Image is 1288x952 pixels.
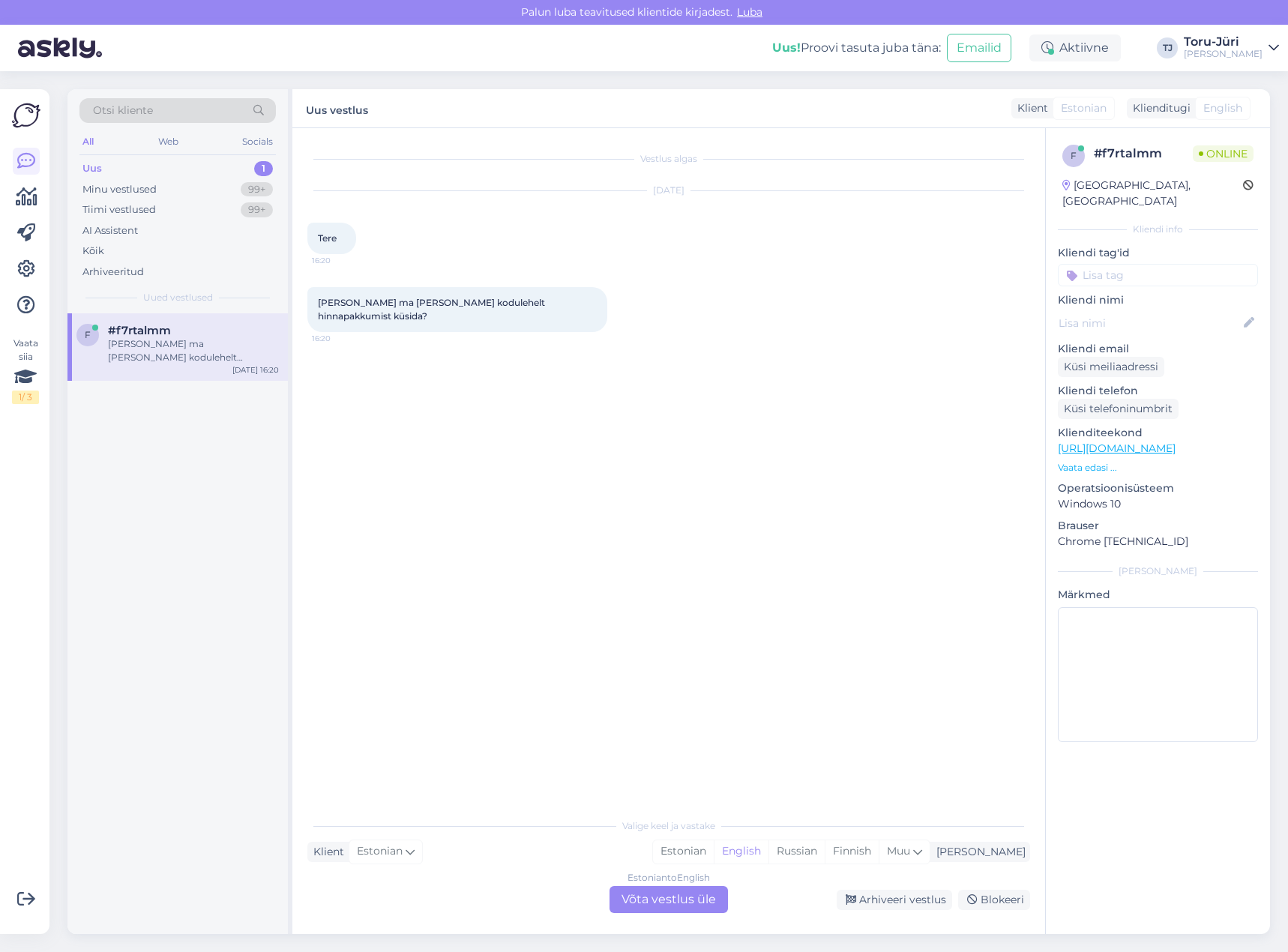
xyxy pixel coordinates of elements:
div: Vaata siia [12,337,39,404]
div: Klient [1011,100,1048,116]
span: Luba [732,5,767,19]
label: Uus vestlus [306,98,368,118]
span: Tere [318,232,337,244]
div: Uus [82,161,102,176]
div: Tiimi vestlused [82,202,156,217]
div: Klienditugi [1127,100,1191,116]
span: English [1203,100,1242,116]
div: Klient [307,844,344,860]
p: Kliendi telefon [1058,383,1258,399]
div: [DATE] 16:20 [232,364,279,376]
span: Online [1193,145,1254,162]
div: Blokeeri [958,890,1030,910]
div: Võta vestlus üle [610,886,728,913]
div: [GEOGRAPHIC_DATA], [GEOGRAPHIC_DATA] [1062,178,1243,209]
div: English [714,840,768,863]
div: Kliendi info [1058,223,1258,236]
div: [PERSON_NAME] [930,844,1026,860]
a: [URL][DOMAIN_NAME] [1058,442,1176,455]
div: Estonian [653,840,714,863]
p: Chrome [TECHNICAL_ID] [1058,534,1258,549]
p: Märkmed [1058,587,1258,603]
span: Estonian [357,843,403,860]
button: Emailid [947,34,1011,62]
p: Kliendi email [1058,341,1258,357]
div: Socials [239,132,276,151]
p: Brauser [1058,518,1258,534]
div: TJ [1157,37,1178,58]
div: Küsi meiliaadressi [1058,357,1164,377]
span: Otsi kliente [93,103,153,118]
p: Klienditeekond [1058,425,1258,441]
p: Kliendi tag'id [1058,245,1258,261]
div: Finnish [825,840,879,863]
div: Minu vestlused [82,182,157,197]
div: 1 / 3 [12,391,39,404]
div: Valige keel ja vastake [307,819,1030,833]
div: Web [155,132,181,151]
p: Operatsioonisüsteem [1058,480,1258,496]
b: Uus! [772,40,801,55]
div: [PERSON_NAME] [1184,48,1263,60]
div: 1 [254,161,273,176]
a: Toru-Jüri[PERSON_NAME] [1184,36,1279,60]
input: Lisa nimi [1059,315,1241,331]
div: Estonian to English [628,871,710,885]
p: Vaata edasi ... [1058,461,1258,475]
span: [PERSON_NAME] ma [PERSON_NAME] kodulehelt hinnapakkumist küsida? [318,297,547,322]
div: Aktiivne [1029,34,1121,61]
div: [PERSON_NAME] [1058,564,1258,578]
span: #f7rtalmm [108,324,171,337]
div: AI Assistent [82,223,138,238]
div: Küsi telefoninumbrit [1058,399,1179,419]
div: Vestlus algas [307,152,1030,166]
div: 99+ [241,182,273,197]
div: [DATE] [307,184,1030,197]
span: f [85,329,91,340]
div: Proovi tasuta juba täna: [772,39,941,57]
span: Estonian [1061,100,1107,116]
span: 16:20 [312,333,368,344]
span: f [1071,150,1077,161]
input: Lisa tag [1058,264,1258,286]
div: Kõik [82,244,104,259]
img: Askly Logo [12,101,40,130]
p: Windows 10 [1058,496,1258,512]
div: Arhiveeritud [82,265,144,280]
span: 16:20 [312,255,368,266]
p: Kliendi nimi [1058,292,1258,308]
div: Toru-Jüri [1184,36,1263,48]
span: Muu [887,844,910,858]
div: # f7rtalmm [1094,145,1193,163]
div: Arhiveeri vestlus [837,890,952,910]
div: 99+ [241,202,273,217]
span: Uued vestlused [143,291,213,304]
div: All [79,132,97,151]
div: Russian [768,840,825,863]
div: [PERSON_NAME] ma [PERSON_NAME] kodulehelt hinnapakkumist küsida? [108,337,279,364]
